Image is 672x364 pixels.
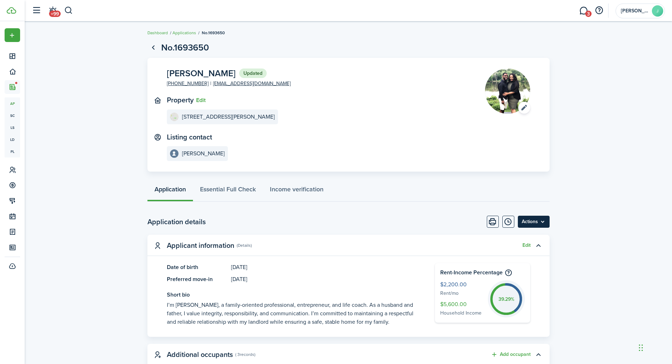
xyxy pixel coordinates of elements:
button: Toggle accordion [532,239,544,251]
a: ap [5,97,20,109]
button: Add occupant [491,351,531,359]
text-item: Property [167,96,194,104]
span: [PERSON_NAME] [167,69,236,78]
panel-main-description: [DATE] [231,275,414,284]
a: Messaging [577,2,590,20]
span: Rent/mo [440,290,484,298]
h4: Rent-Income Percentage [440,268,525,277]
panel-main-title: Additional occupants [167,351,233,359]
panel-main-subtitle: ( 3 records ) [235,351,255,358]
button: Open resource center [593,5,605,17]
avatar-text: J [652,5,663,17]
iframe: Chat Widget [555,288,672,364]
a: Dashboard [147,30,168,36]
button: Open menu [485,68,530,114]
img: 20072 Holt Ave [170,113,178,121]
menu-btn: Actions [518,216,550,228]
a: sc [5,109,20,121]
button: Open menu [5,28,20,42]
div: Drag [639,337,643,358]
a: Go back [147,42,159,54]
button: Edit [196,97,206,103]
status: Updated [239,68,267,78]
img: TenantCloud [7,7,16,14]
span: Household Income [440,309,484,317]
a: Income verification [263,180,331,202]
button: Open menu [518,216,550,228]
e-details-info-title: [PERSON_NAME] [182,150,225,157]
span: 3 [585,11,592,17]
panel-main-description: [DATE] [231,263,414,271]
a: Essential Full Check [193,180,263,202]
button: Print [487,216,499,228]
h2: Application details [147,216,206,227]
a: Applications [172,30,196,36]
span: $2,200.00 [440,280,484,290]
button: Edit [522,243,531,248]
h1: No.1693650 [161,41,209,54]
a: Notifications [46,2,59,20]
e-details-info-title: [STREET_ADDRESS][PERSON_NAME] [182,114,275,120]
panel-main-body: Toggle accordion [147,263,550,337]
see-more: I’m [PERSON_NAME], a family-oriented professional, entrepreneur, and life coach. As a husband and... [167,301,414,326]
span: +99 [49,11,61,17]
a: pl [5,145,20,157]
panel-main-title: Preferred move-in [167,275,228,284]
a: [PHONE_NUMBER] [167,80,208,87]
text-item: Listing contact [167,133,212,141]
a: [EMAIL_ADDRESS][DOMAIN_NAME] [213,80,291,87]
button: Search [64,5,73,17]
span: $5,600.00 [440,300,484,309]
button: Toggle accordion [532,348,544,360]
span: Justus [621,8,649,13]
panel-main-title: Date of birth [167,263,228,271]
panel-main-title: Short bio [167,291,414,299]
img: Picture [485,68,530,114]
button: Open sidebar [30,4,43,17]
a: ld [5,133,20,145]
panel-main-subtitle: (Details) [237,242,252,249]
button: Timeline [502,216,514,228]
span: No.1693650 [202,30,225,36]
a: ls [5,121,20,133]
panel-main-title: Applicant information [167,241,234,250]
